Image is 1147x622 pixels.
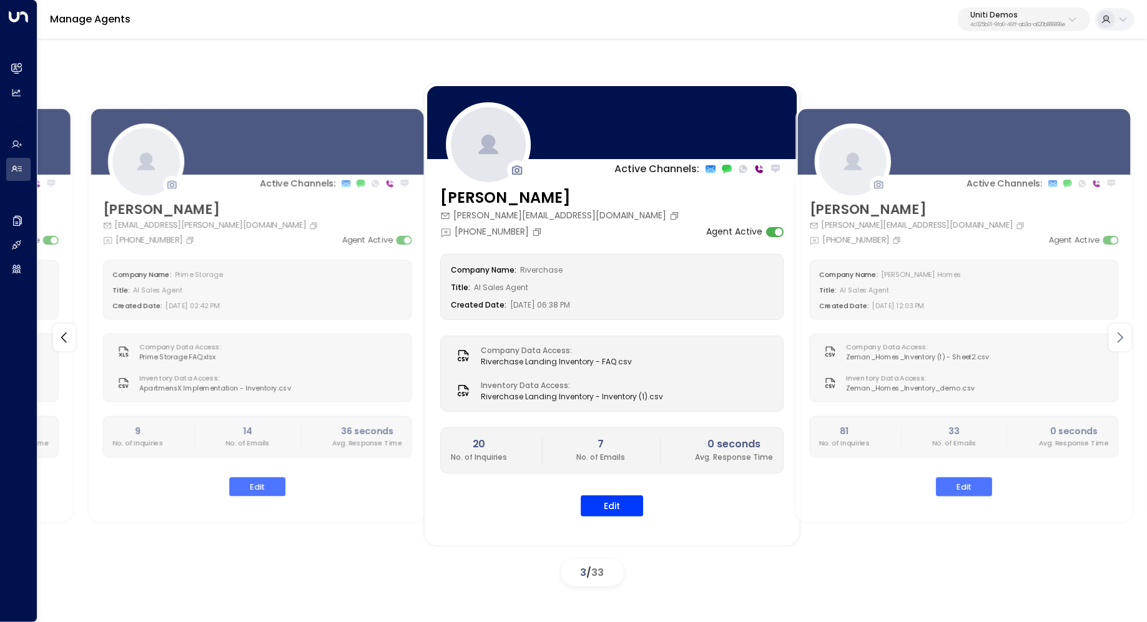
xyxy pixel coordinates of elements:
[133,285,182,294] span: AI Sales Agent
[175,270,223,279] span: Prime Storage
[1039,438,1110,448] p: Avg. Response Time
[103,200,321,220] h3: [PERSON_NAME]
[139,342,221,352] label: Company Data Access:
[451,437,507,452] h2: 20
[819,270,879,279] label: Company Name:
[846,384,975,394] span: Zeman_Homes_Inventory_demo.csv
[970,22,1065,27] p: 4c025b01-9fa0-46ff-ab3a-a620b886896e
[561,559,624,586] div: /
[819,424,870,438] h2: 81
[50,12,130,26] a: Manage Agents
[695,437,773,452] h2: 0 seconds
[112,438,163,448] p: No. of Inquiries
[970,11,1065,19] p: Uniti Demos
[440,209,682,222] div: [PERSON_NAME][EMAIL_ADDRESS][DOMAIN_NAME]
[932,424,976,438] h2: 33
[481,391,663,402] span: Riverchase Landing Inventory - Inventory (1).csv
[103,220,321,231] div: [EMAIL_ADDRESS][PERSON_NAME][DOMAIN_NAME]
[112,285,130,294] label: Title:
[185,236,197,245] button: Copy
[872,301,923,310] span: [DATE] 12:03 PM
[840,285,889,294] span: AI Sales Agent
[1049,234,1100,246] label: Agent Active
[958,7,1090,31] button: Uniti Demos4c025b01-9fa0-46ff-ab3a-a620b886896e
[810,234,904,246] div: [PHONE_NUMBER]
[819,438,870,448] p: No. of Inquiries
[260,177,336,191] p: Active Channels:
[846,342,984,352] label: Company Data Access:
[332,438,403,448] p: Avg. Response Time
[614,162,699,177] p: Active Channels:
[1039,424,1110,438] h2: 0 seconds
[112,301,162,310] label: Created Date:
[229,477,285,497] button: Edit
[510,299,570,310] span: [DATE] 06:38 PM
[695,452,773,463] p: Avg. Response Time
[577,452,626,463] p: No. of Emails
[581,495,643,517] button: Edit
[112,424,163,438] h2: 9
[577,437,626,452] h2: 7
[810,220,1028,231] div: [PERSON_NAME][EMAIL_ADDRESS][DOMAIN_NAME]
[481,345,626,356] label: Company Data Access:
[846,374,969,384] label: Inventory Data Access:
[166,301,220,310] span: [DATE] 02:42 PM
[819,285,837,294] label: Title:
[225,438,269,448] p: No. of Emails
[139,374,285,384] label: Inventory Data Access:
[581,565,587,580] span: 3
[309,221,321,230] button: Copy
[520,265,563,275] span: Riverchase
[474,282,528,293] span: AI Sales Agent
[332,424,403,438] h2: 36 seconds
[225,424,269,438] h2: 14
[882,270,962,279] span: [PERSON_NAME] Homes
[481,380,657,391] label: Inventory Data Access:
[810,200,1028,220] h3: [PERSON_NAME]
[112,270,172,279] label: Company Name:
[1016,221,1028,230] button: Copy
[139,384,291,394] span: ApartmensX Implementation - Inventory.csv
[967,177,1043,191] p: Active Channels:
[342,234,393,246] label: Agent Active
[451,282,470,293] label: Title:
[451,452,507,463] p: No. of Inquiries
[139,352,227,362] span: Prime Storage FAQ.xlsx
[936,477,992,497] button: Edit
[103,234,197,246] div: [PHONE_NUMBER]
[819,301,869,310] label: Created Date:
[481,356,632,367] span: Riverchase Landing Inventory - FAQ.csv
[532,227,545,237] button: Copy
[592,565,604,580] span: 33
[451,299,506,310] label: Created Date:
[451,265,516,275] label: Company Name:
[846,352,990,362] span: Zeman_Homes_Inventory (1) - Sheet2.csv
[440,225,545,238] div: [PHONE_NUMBER]
[892,236,904,245] button: Copy
[440,187,682,209] h3: [PERSON_NAME]
[932,438,976,448] p: No. of Emails
[669,211,682,221] button: Copy
[706,225,762,238] label: Agent Active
